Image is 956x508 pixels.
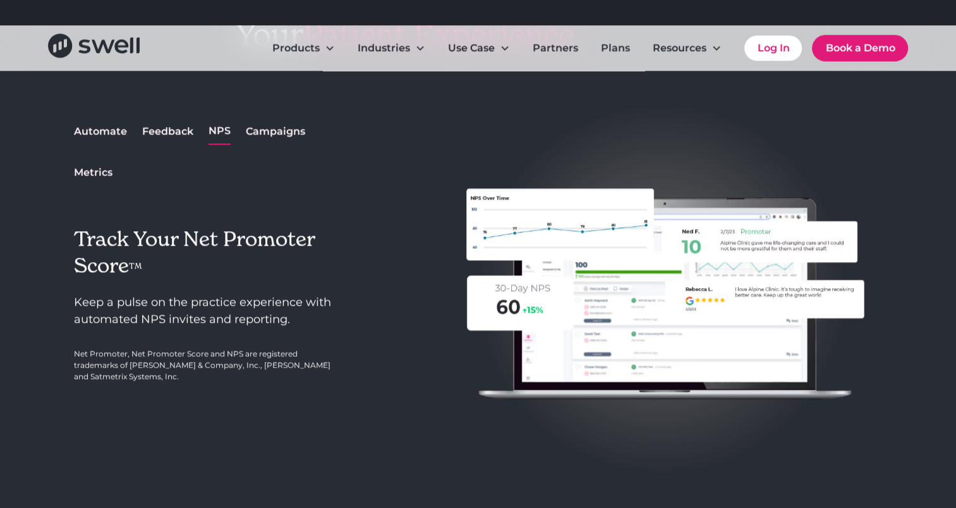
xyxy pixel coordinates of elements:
a: home [48,33,140,62]
p: Net Promoter, Net Promoter Score and NPS are registered trademarks of [PERSON_NAME] & Company, In... [74,348,334,382]
div: Industries [348,35,435,61]
div: Metrics [74,165,112,180]
div: Industries [358,40,410,56]
sup: TM [129,261,142,270]
div: Feedback [142,124,193,139]
div: Use Case [448,40,495,56]
div: Products [262,35,345,61]
div: Automate [74,124,127,139]
h3: Track Your Net Promoter Score [74,226,334,279]
div: Resources [643,35,732,61]
div: Resources [653,40,706,56]
div: Campaigns [246,124,305,139]
div: Use Case [438,35,520,61]
a: Partners [523,35,588,61]
a: Plans [591,35,640,61]
a: Book a Demo [812,35,908,61]
p: Keep a pulse on the practice experience with automated NPS invites and reporting. [74,294,334,328]
a: Log In [744,35,802,61]
div: NPS [209,123,231,138]
div: Products [272,40,320,56]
